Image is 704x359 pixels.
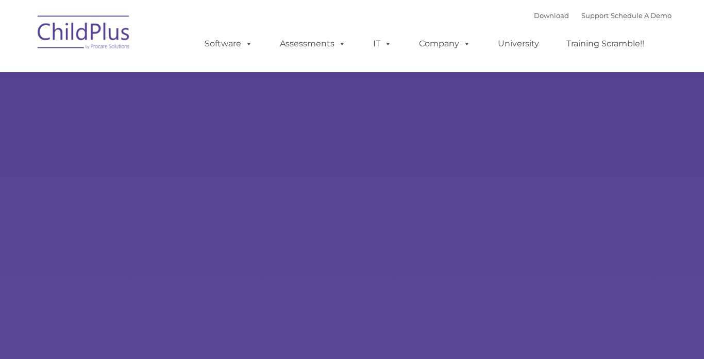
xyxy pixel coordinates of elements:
[534,11,672,20] font: |
[488,33,549,54] a: University
[534,11,569,20] a: Download
[611,11,672,20] a: Schedule A Demo
[556,33,655,54] a: Training Scramble!!
[270,33,356,54] a: Assessments
[194,33,263,54] a: Software
[363,33,402,54] a: IT
[409,33,481,54] a: Company
[581,11,609,20] a: Support
[32,8,136,60] img: ChildPlus by Procare Solutions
